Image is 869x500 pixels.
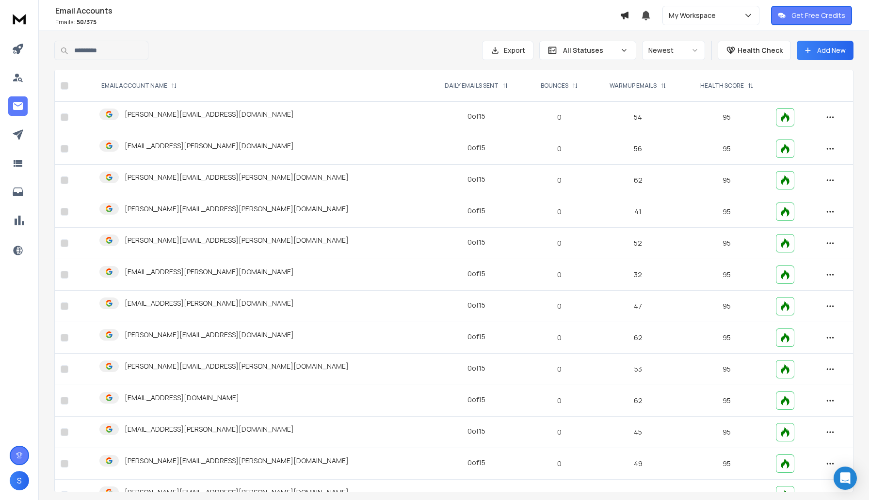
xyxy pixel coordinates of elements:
p: 0 [532,144,587,154]
p: 0 [532,301,587,311]
td: 52 [593,228,683,259]
td: 45 [593,417,683,448]
div: 0 of 15 [467,426,485,436]
td: 62 [593,165,683,196]
div: 0 of 15 [467,300,485,310]
p: [PERSON_NAME][EMAIL_ADDRESS][PERSON_NAME][DOMAIN_NAME] [125,456,349,466]
p: 0 [532,238,587,248]
button: S [10,471,29,490]
div: 0 of 15 [467,174,485,184]
p: Health Check [738,46,783,55]
button: Add New [797,41,853,60]
td: 62 [593,385,683,417]
p: BOUNCES [541,82,568,90]
div: 0 of 15 [467,206,485,216]
img: logo [10,10,29,28]
button: Health Check [718,41,791,60]
td: 95 [683,228,770,259]
p: Get Free Credits [791,11,845,20]
p: 0 [532,175,587,185]
p: 0 [532,112,587,122]
div: 0 of 15 [467,269,485,279]
p: My Workspace [669,11,720,20]
p: 0 [532,270,587,280]
p: [PERSON_NAME][EMAIL_ADDRESS][DOMAIN_NAME] [125,330,294,340]
div: EMAIL ACCOUNT NAME [101,82,177,90]
td: 62 [593,322,683,354]
div: 0 of 15 [467,111,485,121]
td: 47 [593,291,683,322]
div: Open Intercom Messenger [834,467,857,490]
td: 95 [683,448,770,480]
button: Get Free Credits [771,6,852,25]
p: [PERSON_NAME][EMAIL_ADDRESS][PERSON_NAME][DOMAIN_NAME] [125,204,349,214]
div: 0 of 15 [467,143,485,153]
span: 50 / 375 [77,18,97,26]
button: Export [482,41,533,60]
button: Newest [642,41,705,60]
td: 95 [683,259,770,291]
div: 0 of 15 [467,458,485,468]
p: 0 [532,459,587,469]
p: HEALTH SCORE [700,82,744,90]
div: 0 of 15 [467,332,485,342]
td: 95 [683,291,770,322]
p: [PERSON_NAME][EMAIL_ADDRESS][DOMAIN_NAME] [125,109,294,119]
p: 0 [532,396,587,406]
div: 0 of 15 [467,489,485,499]
p: 0 [532,207,587,217]
td: 95 [683,196,770,228]
p: [PERSON_NAME][EMAIL_ADDRESS][PERSON_NAME][DOMAIN_NAME] [125,361,349,371]
td: 95 [683,102,770,133]
td: 95 [683,354,770,385]
td: 53 [593,354,683,385]
p: 0 [532,364,587,374]
td: 54 [593,102,683,133]
p: [PERSON_NAME][EMAIL_ADDRESS][PERSON_NAME][DOMAIN_NAME] [125,172,349,182]
div: 0 of 15 [467,395,485,405]
td: 41 [593,196,683,228]
p: DAILY EMAILS SENT [445,82,499,90]
p: [EMAIL_ADDRESS][PERSON_NAME][DOMAIN_NAME] [125,424,294,434]
div: 0 of 15 [467,363,485,373]
p: [PERSON_NAME][EMAIL_ADDRESS][PERSON_NAME][DOMAIN_NAME] [125,235,349,245]
p: [PERSON_NAME][EMAIL_ADDRESS][PERSON_NAME][DOMAIN_NAME] [125,487,349,497]
td: 95 [683,322,770,354]
td: 95 [683,385,770,417]
td: 95 [683,165,770,196]
td: 56 [593,133,683,165]
p: Emails : [55,18,620,26]
p: WARMUP EMAILS [610,82,657,90]
td: 95 [683,417,770,448]
td: 49 [593,448,683,480]
p: [EMAIL_ADDRESS][PERSON_NAME][DOMAIN_NAME] [125,298,294,308]
td: 95 [683,133,770,165]
p: [EMAIL_ADDRESS][DOMAIN_NAME] [125,393,239,403]
p: 0 [532,490,587,500]
p: All Statuses [563,46,616,55]
td: 32 [593,259,683,291]
p: [EMAIL_ADDRESS][PERSON_NAME][DOMAIN_NAME] [125,267,294,277]
p: [EMAIL_ADDRESS][PERSON_NAME][DOMAIN_NAME] [125,141,294,151]
h1: Email Accounts [55,5,620,16]
p: 0 [532,333,587,343]
div: 0 of 15 [467,237,485,247]
p: 0 [532,427,587,437]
